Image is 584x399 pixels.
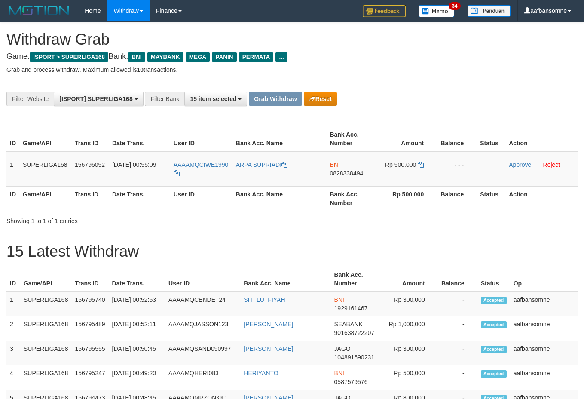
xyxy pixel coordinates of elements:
[20,365,72,390] td: SUPERLIGA168
[240,267,330,292] th: Bank Acc. Name
[190,95,236,102] span: 15 item selected
[6,341,20,365] td: 3
[481,297,507,304] span: Accepted
[109,341,165,365] td: [DATE] 00:50:45
[6,31,578,48] h1: Withdraw Grab
[334,296,344,303] span: BNI
[6,92,54,106] div: Filter Website
[543,161,560,168] a: Reject
[477,267,510,292] th: Status
[6,292,20,316] td: 1
[505,186,578,211] th: Action
[510,292,578,316] td: aafbansomne
[437,151,477,187] td: - - -
[438,292,477,316] td: -
[275,52,287,62] span: ...
[510,365,578,390] td: aafbansomne
[59,95,132,102] span: [ISPORT] SUPERLIGA168
[380,365,438,390] td: Rp 500,000
[137,66,144,73] strong: 10
[449,2,460,10] span: 34
[71,341,108,365] td: 156795555
[376,127,437,151] th: Amount
[236,161,287,168] a: ARPA SUPRIADI
[481,321,507,328] span: Accepted
[147,52,183,62] span: MAYBANK
[509,161,531,168] a: Approve
[19,151,71,187] td: SUPERLIGA168
[20,267,72,292] th: Game/API
[19,186,71,211] th: Game/API
[170,186,232,211] th: User ID
[334,321,363,328] span: SEABANK
[212,52,236,62] span: PANIN
[54,92,143,106] button: [ISPORT] SUPERLIGA168
[6,65,578,74] p: Grab and process withdraw. Maximum allowed is transactions.
[244,345,293,352] a: [PERSON_NAME]
[6,52,578,61] h4: Game: Bank:
[419,5,455,17] img: Button%20Memo.svg
[165,292,240,316] td: AAAAMQCENDET24
[112,161,156,168] span: [DATE] 00:55:09
[75,161,105,168] span: 156796052
[380,292,438,316] td: Rp 300,000
[438,341,477,365] td: -
[505,127,578,151] th: Action
[170,127,232,151] th: User ID
[510,267,578,292] th: Op
[165,365,240,390] td: AAAAMQHERI083
[174,161,229,177] a: AAAAMQCIWE1990
[6,213,237,225] div: Showing 1 to 1 of 1 entries
[380,316,438,341] td: Rp 1,000,000
[232,186,327,211] th: Bank Acc. Name
[334,329,374,336] span: Copy 901638722207 to clipboard
[437,127,477,151] th: Balance
[380,341,438,365] td: Rp 300,000
[71,292,108,316] td: 156795740
[165,267,240,292] th: User ID
[326,186,376,211] th: Bank Acc. Number
[363,5,406,17] img: Feedback.jpg
[244,296,285,303] a: SITI LUTFIYAH
[186,52,210,62] span: MEGA
[334,378,368,385] span: Copy 0587579576 to clipboard
[109,186,170,211] th: Date Trans.
[20,341,72,365] td: SUPERLIGA168
[438,365,477,390] td: -
[71,186,109,211] th: Trans ID
[385,161,416,168] span: Rp 500.000
[128,52,145,62] span: BNI
[239,52,274,62] span: PERMATA
[71,316,108,341] td: 156795489
[330,161,339,168] span: BNI
[6,4,72,17] img: MOTION_logo.png
[334,345,351,352] span: JAGO
[244,370,278,377] a: HERIYANTO
[334,305,368,312] span: Copy 1929161467 to clipboard
[334,354,374,361] span: Copy 104891690231 to clipboard
[326,127,376,151] th: Bank Acc. Number
[174,161,229,168] span: AAAAMQCIWE1990
[184,92,247,106] button: 15 item selected
[109,292,165,316] td: [DATE] 00:52:53
[380,267,438,292] th: Amount
[510,316,578,341] td: aafbansomne
[6,267,20,292] th: ID
[19,127,71,151] th: Game/API
[477,186,505,211] th: Status
[304,92,337,106] button: Reset
[376,186,437,211] th: Rp 500.000
[20,316,72,341] td: SUPERLIGA168
[334,370,344,377] span: BNI
[481,346,507,353] span: Accepted
[331,267,380,292] th: Bank Acc. Number
[145,92,184,106] div: Filter Bank
[30,52,108,62] span: ISPORT > SUPERLIGA168
[109,316,165,341] td: [DATE] 00:52:11
[109,127,170,151] th: Date Trans.
[244,321,293,328] a: [PERSON_NAME]
[510,341,578,365] td: aafbansomne
[481,370,507,378] span: Accepted
[6,243,578,260] h1: 15 Latest Withdraw
[109,267,165,292] th: Date Trans.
